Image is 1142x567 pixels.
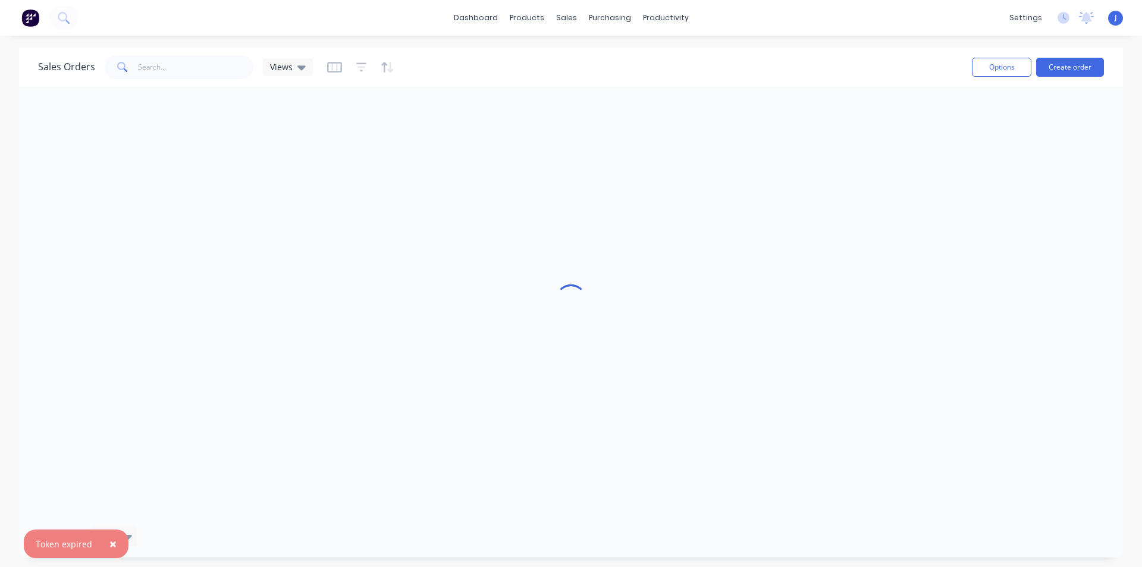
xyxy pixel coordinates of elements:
[972,58,1031,77] button: Options
[1036,58,1104,77] button: Create order
[504,9,550,27] div: products
[98,530,128,558] button: Close
[448,9,504,27] a: dashboard
[138,55,254,79] input: Search...
[109,535,117,552] span: ×
[550,9,583,27] div: sales
[1115,12,1117,23] span: J
[270,61,293,73] span: Views
[1003,9,1048,27] div: settings
[38,61,95,73] h1: Sales Orders
[637,9,695,27] div: productivity
[36,538,92,550] div: Token expired
[583,9,637,27] div: purchasing
[21,9,39,27] img: Factory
